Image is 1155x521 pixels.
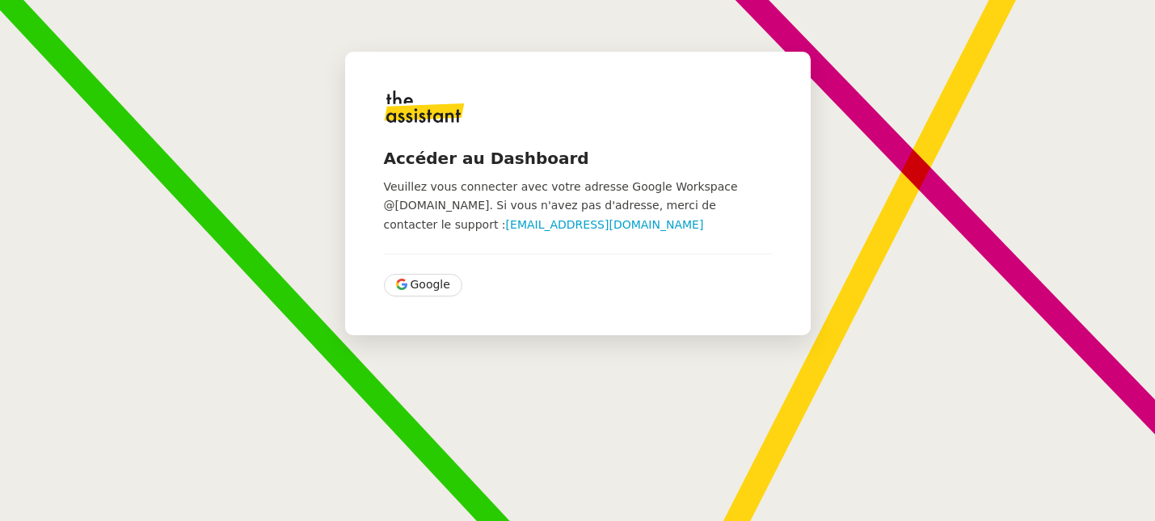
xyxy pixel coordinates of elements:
img: logo [384,90,465,123]
span: Google [411,275,450,294]
button: Google [384,274,462,296]
h4: Accéder au Dashboard [384,147,772,170]
a: [EMAIL_ADDRESS][DOMAIN_NAME] [506,218,704,231]
span: Veuillez vous connecter avec votre adresse Google Workspace @[DOMAIN_NAME]. Si vous n'avez pas d'... [384,180,738,231]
